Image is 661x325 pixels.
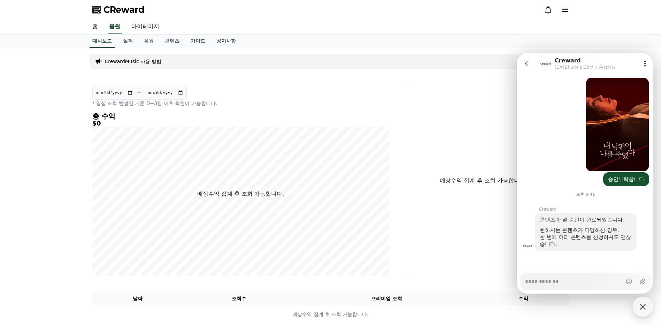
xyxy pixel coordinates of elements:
[197,190,284,198] p: 예상수익 집계 후 조회 가능합니다.
[517,53,653,294] iframe: Channel chat
[159,35,185,48] a: 콘텐츠
[478,292,569,305] th: 수익
[92,112,389,120] h4: 총 수익
[117,35,138,48] a: 실적
[415,176,552,185] p: 예상수익 집계 후 조회 가능합니다.
[126,20,165,34] a: 마이페이지
[92,4,145,15] a: CReward
[137,89,142,97] p: ~
[105,58,162,65] a: CrewardMusic 사용 방법
[138,35,159,48] a: 음원
[87,20,103,34] a: 홈
[103,4,145,15] span: CReward
[183,292,295,305] th: 조회수
[93,311,569,318] p: 예상수익 집계 후 조회 가능합니다.
[92,120,389,127] h5: $0
[211,35,241,48] a: 공지사항
[108,20,122,34] a: 음원
[90,35,115,48] a: 대시보드
[295,292,478,305] th: 프리미엄 조회
[92,100,389,107] p: * 영상 조회 발생일 기준 D+3일 이후 확인이 가능합니다.
[92,292,183,305] th: 날짜
[185,35,211,48] a: 가이드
